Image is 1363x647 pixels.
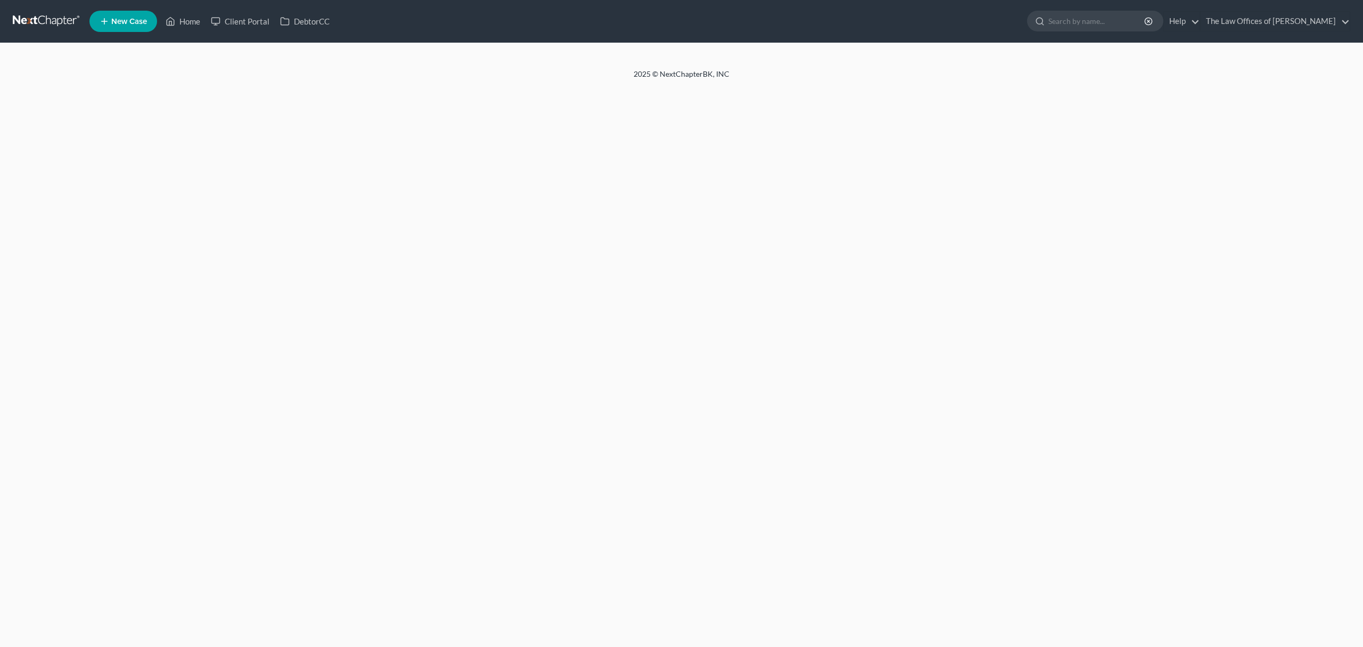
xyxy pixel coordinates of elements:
a: Home [160,12,206,31]
a: Help [1164,12,1200,31]
a: Client Portal [206,12,275,31]
a: The Law Offices of [PERSON_NAME] [1201,12,1350,31]
a: DebtorCC [275,12,335,31]
span: New Case [111,18,147,26]
div: 2025 © NextChapterBK, INC [378,69,985,88]
input: Search by name... [1048,11,1146,31]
